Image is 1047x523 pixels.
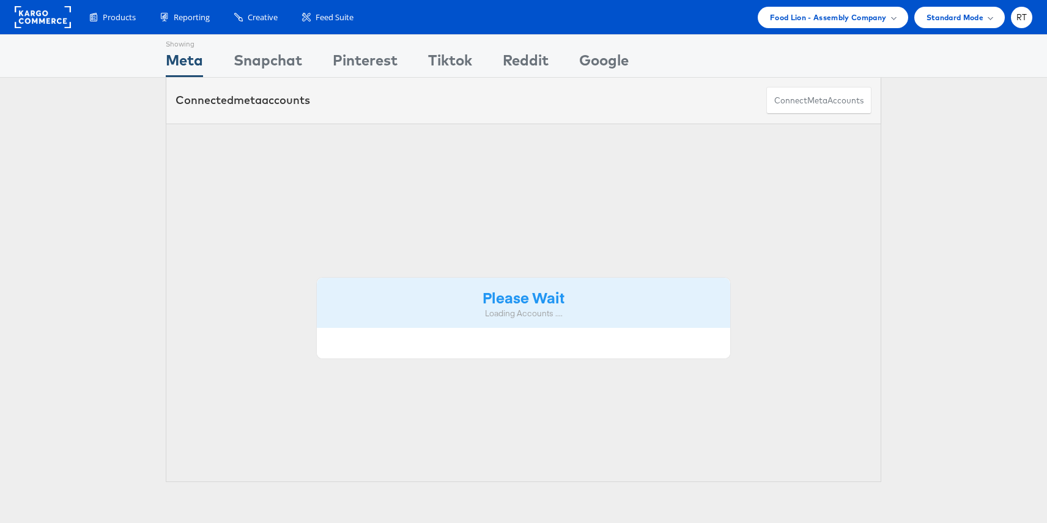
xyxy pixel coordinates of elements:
[579,50,629,77] div: Google
[166,50,203,77] div: Meta
[503,50,549,77] div: Reddit
[428,50,472,77] div: Tiktok
[176,92,310,108] div: Connected accounts
[333,50,398,77] div: Pinterest
[234,93,262,107] span: meta
[483,287,564,307] strong: Please Wait
[807,95,827,106] span: meta
[1016,13,1027,21] span: RT
[248,12,278,23] span: Creative
[326,308,721,319] div: Loading Accounts ....
[103,12,136,23] span: Products
[234,50,302,77] div: Snapchat
[927,11,983,24] span: Standard Mode
[174,12,210,23] span: Reporting
[316,12,353,23] span: Feed Suite
[770,11,887,24] span: Food Lion - Assembly Company
[766,87,871,114] button: ConnectmetaAccounts
[166,35,203,50] div: Showing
